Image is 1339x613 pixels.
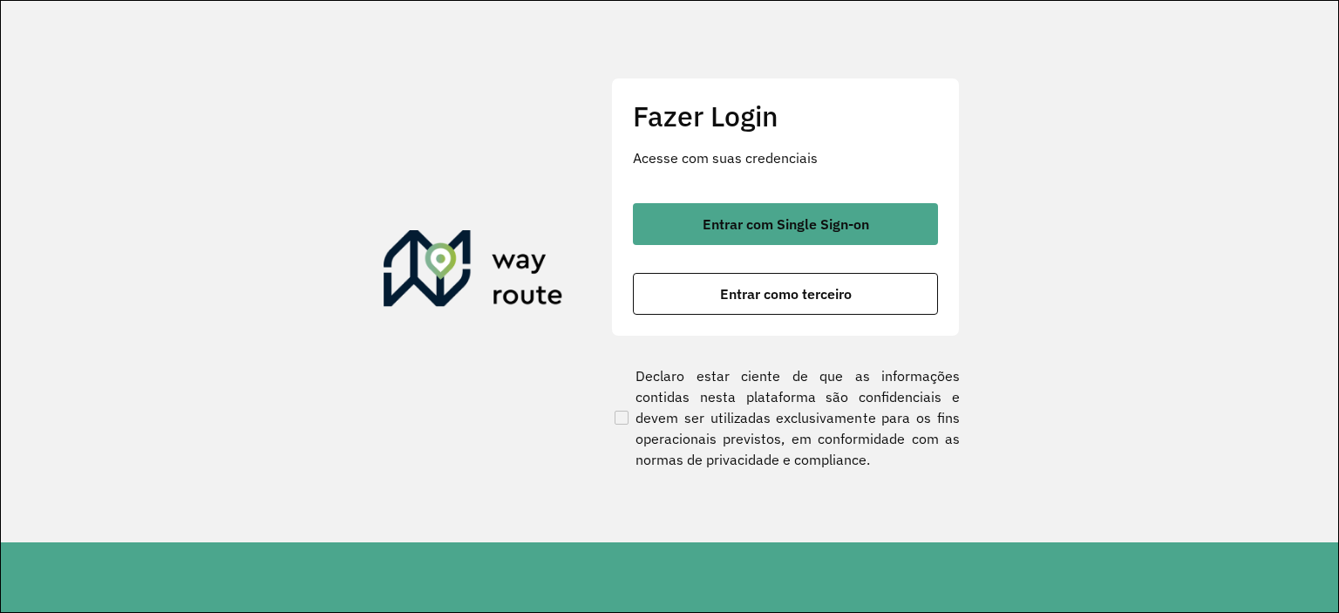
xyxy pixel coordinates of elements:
label: Declaro estar ciente de que as informações contidas nesta plataforma são confidenciais e devem se... [611,365,960,470]
p: Acesse com suas credenciais [633,147,938,168]
button: button [633,273,938,315]
span: Entrar com Single Sign-on [703,217,869,231]
button: button [633,203,938,245]
img: Roteirizador AmbevTech [384,230,563,314]
h2: Fazer Login [633,99,938,133]
span: Entrar como terceiro [720,287,852,301]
